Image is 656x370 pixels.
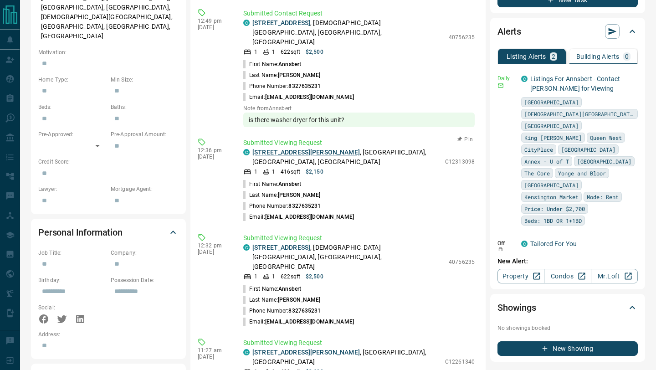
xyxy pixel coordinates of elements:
[243,93,354,101] p: Email:
[449,33,475,41] p: 40756235
[111,130,179,139] p: Pre-Approval Amount:
[524,133,582,142] span: King [PERSON_NAME]
[524,145,553,154] span: CityPlace
[281,168,300,176] p: 416 sqft
[524,169,550,178] span: The Core
[497,74,516,82] p: Daily
[507,53,546,60] p: Listing Alerts
[278,181,301,187] span: Annsbert
[111,276,179,284] p: Possession Date:
[497,239,516,247] p: Off
[38,225,123,240] h2: Personal Information
[38,303,106,312] p: Social:
[111,103,179,111] p: Baths:
[198,147,230,154] p: 12:36 pm
[587,192,619,201] span: Mode: Rent
[306,48,323,56] p: $2,500
[252,148,441,167] p: , [GEOGRAPHIC_DATA], [GEOGRAPHIC_DATA], [GEOGRAPHIC_DATA]
[521,241,528,247] div: condos.ca
[198,154,230,160] p: [DATE]
[524,157,569,166] span: Annex - U of T
[38,158,179,166] p: Credit Score:
[38,103,106,111] p: Beds:
[272,168,275,176] p: 1
[252,243,444,272] p: , [DEMOGRAPHIC_DATA][GEOGRAPHIC_DATA], [GEOGRAPHIC_DATA], [GEOGRAPHIC_DATA]
[497,24,521,39] h2: Alerts
[278,61,301,67] span: Annsbert
[577,157,631,166] span: [GEOGRAPHIC_DATA]
[521,76,528,82] div: condos.ca
[198,347,230,354] p: 11:27 am
[497,247,504,254] svg: Push Notification Only
[288,83,321,89] span: 8327635231
[561,145,615,154] span: [GEOGRAPHIC_DATA]
[243,233,475,243] p: Submitted Viewing Request
[243,191,321,199] p: Last Name:
[243,307,321,315] p: Phone Number:
[497,341,638,356] button: New Showing
[530,240,577,247] a: Tailored For You
[497,269,544,283] a: Property
[243,285,301,293] p: First Name:
[497,300,536,315] h2: Showings
[38,185,106,193] p: Lawyer:
[243,349,250,355] div: condos.ca
[445,358,475,366] p: C12261340
[243,318,354,326] p: Email:
[252,149,360,156] a: [STREET_ADDRESS][PERSON_NAME]
[243,82,321,90] p: Phone Number:
[544,269,591,283] a: Condos
[452,135,478,144] button: Pin
[530,75,620,92] a: Listings For Annsbert - Contact [PERSON_NAME] for Viewing
[445,158,475,166] p: C12313098
[576,53,620,60] p: Building Alerts
[198,242,230,249] p: 12:32 pm
[306,168,323,176] p: $2,150
[243,338,475,348] p: Submitted Viewing Request
[265,214,354,220] span: [EMAIL_ADDRESS][DOMAIN_NAME]
[252,244,310,251] a: [STREET_ADDRESS]
[265,319,354,325] span: [EMAIL_ADDRESS][DOMAIN_NAME]
[38,130,106,139] p: Pre-Approved:
[243,105,475,112] p: Note from Annsbert
[265,94,354,100] span: [EMAIL_ADDRESS][DOMAIN_NAME]
[198,249,230,255] p: [DATE]
[243,149,250,155] div: condos.ca
[272,48,275,56] p: 1
[254,48,257,56] p: 1
[552,53,555,60] p: 2
[524,204,585,213] span: Price: Under $2,700
[243,9,475,18] p: Submitted Contact Request
[243,60,301,68] p: First Name:
[243,113,475,127] div: is there washer dryer for this unit?
[591,269,638,283] a: Mr.Loft
[524,180,579,190] span: [GEOGRAPHIC_DATA]
[252,349,360,356] a: [STREET_ADDRESS][PERSON_NAME]
[198,24,230,31] p: [DATE]
[278,286,301,292] span: Annsbert
[625,53,629,60] p: 0
[38,330,179,339] p: Address:
[278,72,320,78] span: [PERSON_NAME]
[252,348,441,367] p: , [GEOGRAPHIC_DATA], [GEOGRAPHIC_DATA]
[243,138,475,148] p: Submitted Viewing Request
[243,202,321,210] p: Phone Number:
[281,48,300,56] p: 622 sqft
[198,354,230,360] p: [DATE]
[524,216,582,225] span: Beds: 1BD OR 1+1BD
[278,297,320,303] span: [PERSON_NAME]
[254,168,257,176] p: 1
[524,121,579,130] span: [GEOGRAPHIC_DATA]
[198,18,230,24] p: 12:49 pm
[524,98,579,107] span: [GEOGRAPHIC_DATA]
[38,249,106,257] p: Job Title:
[243,180,301,188] p: First Name:
[38,221,179,243] div: Personal Information
[243,213,354,221] p: Email:
[281,272,300,281] p: 622 sqft
[497,21,638,42] div: Alerts
[252,19,310,26] a: [STREET_ADDRESS]
[288,308,321,314] span: 8327635231
[254,272,257,281] p: 1
[449,258,475,266] p: 40756235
